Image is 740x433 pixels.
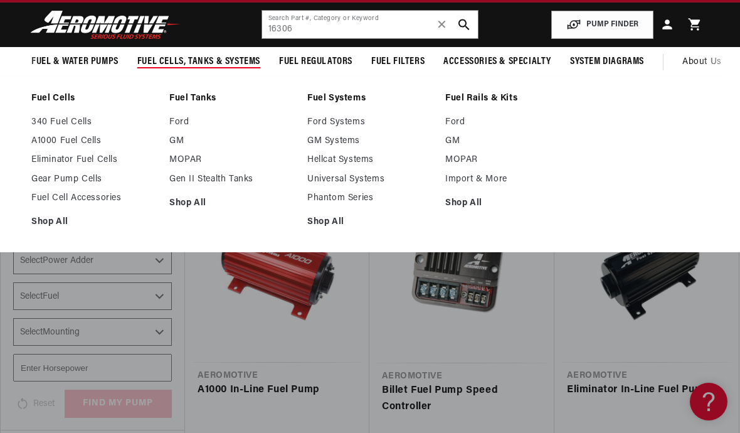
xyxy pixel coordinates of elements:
a: MOPAR [445,154,571,166]
a: 340 Fuel Cells [31,117,157,128]
a: Gear Pump Cells [31,174,157,185]
a: Shop All [169,198,295,209]
a: Fuel Systems [307,93,433,104]
a: Shop All [31,216,157,228]
a: Universal Systems [307,174,433,185]
span: System Diagrams [570,55,644,68]
a: Phantom Series [307,193,433,204]
span: Fuel Regulators [279,55,352,68]
select: Power Adder [13,247,172,274]
span: Accessories & Specialty [443,55,551,68]
a: GM [445,136,571,147]
a: Ford [445,117,571,128]
span: ✕ [436,14,448,35]
a: A1000 In-Line Fuel Pump [198,382,357,398]
a: Hellcat Systems [307,154,433,166]
button: search button [450,11,478,38]
input: Enter Horsepower [13,354,172,382]
a: GM Systems [307,136,433,147]
a: Ford [169,117,295,128]
a: MOPAR [169,154,295,166]
span: Fuel Filters [371,55,425,68]
summary: System Diagrams [561,47,653,77]
a: Import & More [445,174,571,185]
a: Eliminator In-Line Fuel Pump [567,382,726,398]
a: Eliminator Fuel Cells [31,154,157,166]
a: Fuel Cells [31,93,157,104]
span: Fuel Cells, Tanks & Systems [137,55,260,68]
span: Fuel & Water Pumps [31,55,119,68]
summary: Fuel Cells, Tanks & Systems [128,47,270,77]
a: Billet Fuel Pump Speed Controller [382,383,542,415]
select: Mounting [13,318,172,346]
a: Shop All [307,216,433,228]
span: About Us [682,57,722,67]
a: Fuel Cell Accessories [31,193,157,204]
a: Fuel Tanks [169,93,295,104]
a: Gen II Stealth Tanks [169,174,295,185]
select: Fuel [13,282,172,310]
summary: Fuel Filters [362,47,434,77]
a: Fuel Rails & Kits [445,93,571,104]
a: GM [169,136,295,147]
a: Ford Systems [307,117,433,128]
summary: Accessories & Specialty [434,47,561,77]
img: Aeromotive [27,10,184,40]
button: PUMP FINDER [551,11,653,39]
input: Search by Part Number, Category or Keyword [262,11,478,38]
a: Shop All [445,198,571,209]
a: A1000 Fuel Cells [31,136,157,147]
a: About Us [673,47,731,77]
summary: Fuel Regulators [270,47,362,77]
summary: Fuel & Water Pumps [22,47,128,77]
